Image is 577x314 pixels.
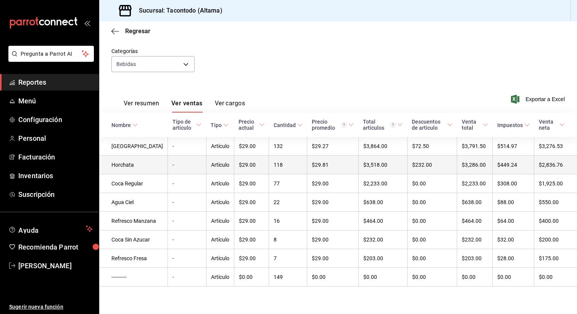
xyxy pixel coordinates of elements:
[307,156,359,174] td: $29.81
[457,249,493,268] td: $203.00
[234,268,269,287] td: $0.00
[407,174,457,193] td: $0.00
[234,137,269,156] td: $29.00
[457,212,493,230] td: $464.00
[99,174,168,193] td: Coca Regular
[534,268,577,287] td: $0.00
[18,133,93,143] span: Personal
[116,60,136,68] span: Bebidas
[407,249,457,268] td: $0.00
[457,137,493,156] td: $3,791.50
[234,193,269,212] td: $29.00
[239,119,264,131] span: Precio actual
[457,156,493,174] td: $3,286.00
[534,249,577,268] td: $175.00
[269,249,307,268] td: 7
[312,119,354,131] span: Precio promedio
[312,119,347,131] div: Precio promedio
[462,119,488,131] span: Venta total
[358,230,407,249] td: $232.00
[269,156,307,174] td: 118
[206,249,234,268] td: Artículo
[125,27,150,35] span: Regresar
[358,268,407,287] td: $0.00
[211,122,229,128] span: Tipo
[168,230,206,249] td: -
[407,156,457,174] td: $232.00
[493,156,534,174] td: $449.24
[168,137,206,156] td: -
[539,119,565,131] span: Venta neta
[172,119,195,131] div: Tipo de artículo
[18,261,93,271] span: [PERSON_NAME]
[269,193,307,212] td: 22
[21,50,82,58] span: Pregunta a Parrot AI
[493,212,534,230] td: $64.00
[18,171,93,181] span: Inventarios
[534,174,577,193] td: $1,925.00
[269,268,307,287] td: 149
[99,137,168,156] td: [GEOGRAPHIC_DATA]
[111,27,150,35] button: Regresar
[124,100,245,113] div: navigation tabs
[99,193,168,212] td: Agua Ciel
[18,224,83,233] span: Ayuda
[99,156,168,174] td: Horchata
[513,95,565,104] span: Exportar a Excel
[18,242,93,252] span: Recomienda Parrot
[215,100,245,113] button: Ver cargos
[168,174,206,193] td: -
[5,55,94,63] a: Pregunta a Parrot AI
[493,193,534,212] td: $88.00
[206,230,234,249] td: Artículo
[412,119,446,131] div: Descuentos de artículo
[18,77,93,87] span: Reportes
[493,249,534,268] td: $28.00
[168,249,206,268] td: -
[168,193,206,212] td: -
[133,6,222,15] h3: Sucursal: Tacontodo (Altama)
[358,249,407,268] td: $203.00
[234,249,269,268] td: $29.00
[18,152,93,162] span: Facturación
[206,137,234,156] td: Artículo
[18,96,93,106] span: Menú
[111,122,138,128] span: Nombre
[206,268,234,287] td: Artículo
[168,268,206,287] td: -
[307,193,359,212] td: $29.00
[457,268,493,287] td: $0.00
[269,212,307,230] td: 16
[534,212,577,230] td: $400.00
[269,230,307,249] td: 8
[307,212,359,230] td: $29.00
[497,122,530,128] span: Impuestos
[358,174,407,193] td: $2,233.00
[234,174,269,193] td: $29.00
[407,193,457,212] td: $0.00
[111,48,195,54] label: Categorías
[457,174,493,193] td: $2,233.00
[407,230,457,249] td: $0.00
[493,268,534,287] td: $0.00
[18,189,93,200] span: Suscripción
[412,119,453,131] span: Descuentos de artículo
[534,137,577,156] td: $3,276.53
[307,249,359,268] td: $29.00
[307,137,359,156] td: $29.27
[234,230,269,249] td: $29.00
[99,268,168,287] td: ----------
[341,122,347,128] svg: Precio promedio = Total artículos / cantidad
[18,114,93,125] span: Configuración
[99,212,168,230] td: Refresco Manzana
[171,100,203,113] button: Ver ventas
[111,122,131,128] div: Nombre
[8,46,94,62] button: Pregunta a Parrot AI
[269,137,307,156] td: 132
[539,119,558,131] div: Venta neta
[206,193,234,212] td: Artículo
[274,122,296,128] div: Cantidad
[407,137,457,156] td: $72.50
[390,122,396,128] svg: El total artículos considera cambios de precios en los artículos así como costos adicionales por ...
[172,119,202,131] span: Tipo de artículo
